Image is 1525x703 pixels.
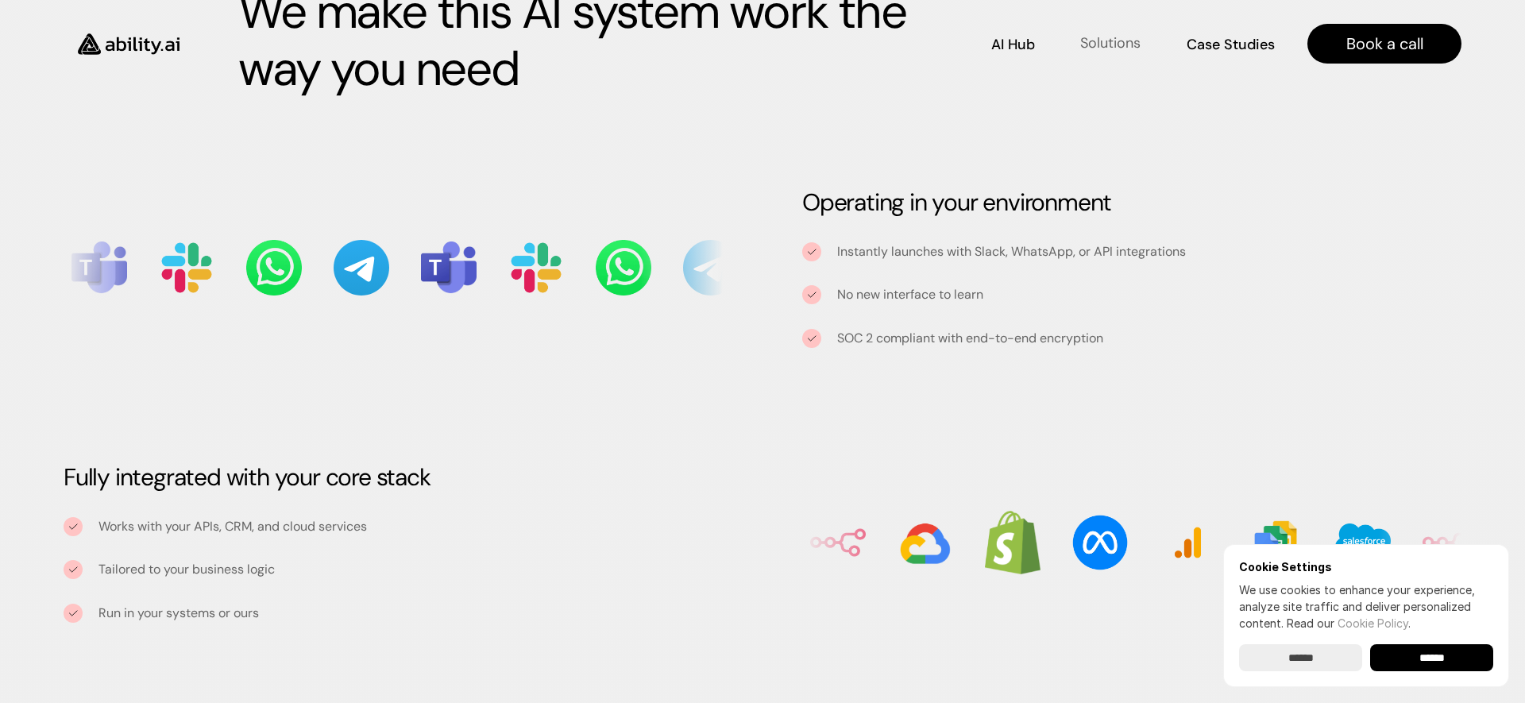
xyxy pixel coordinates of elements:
p: Works with your APIs, CRM, and cloud services [98,518,723,535]
span: Read our . [1287,616,1411,630]
p: Case Studies [1187,35,1275,55]
a: Book a call [1307,24,1461,64]
p: Solutions [1080,33,1141,53]
a: Cookie Policy [1338,616,1408,630]
img: tick icon [68,522,78,531]
p: We use cookies to enhance your experience, analyze site traffic and deliver personalized content. [1239,581,1493,632]
a: Solutions [1079,30,1142,58]
p: Instantly launches with Slack, WhatsApp, or API integrations [837,243,1461,261]
h6: Cookie Settings [1239,560,1493,574]
p: AI Hub [991,35,1035,55]
a: AI Hub [991,30,1035,58]
p: Tailored to your business logic [98,561,723,578]
img: tick icon [807,290,817,299]
a: Case Studies [1186,30,1276,58]
img: tick icon [807,334,817,343]
h3: Fully integrated with your core stack [64,462,723,493]
p: No new interface to learn [837,286,1461,303]
h3: Operating in your environment [802,187,1461,218]
img: tick icon [68,565,78,574]
img: tick icon [68,608,78,618]
p: Run in your systems or ours [98,603,259,624]
nav: Main navigation [202,24,1461,64]
img: tick icon [807,247,817,257]
p: SOC 2 compliant with end-to-end encryption [837,328,1103,349]
p: Book a call [1346,33,1423,55]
